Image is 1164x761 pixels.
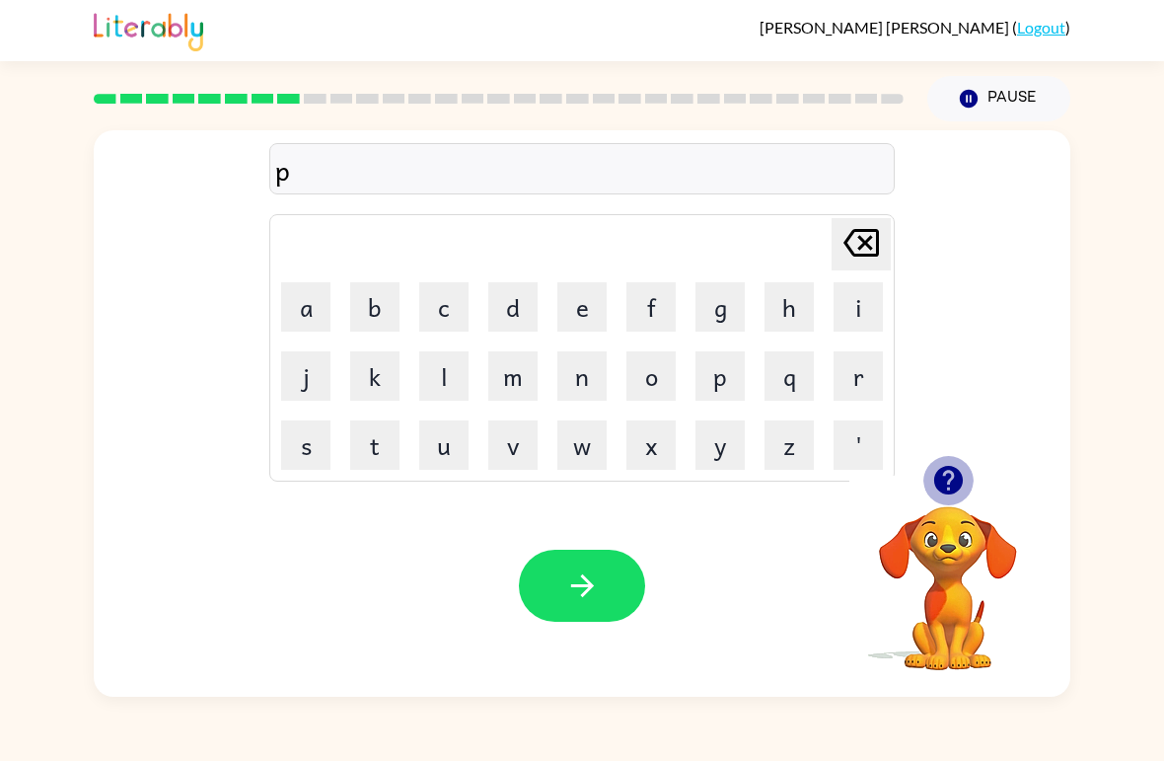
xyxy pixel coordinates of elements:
img: Literably [94,8,203,51]
button: r [834,351,883,401]
button: w [557,420,607,470]
button: h [764,282,814,332]
button: i [834,282,883,332]
button: m [488,351,538,401]
video: Your browser must support playing .mp4 files to use Literably. Please try using another browser. [849,476,1047,673]
button: x [626,420,676,470]
button: g [695,282,745,332]
button: j [281,351,330,401]
button: p [695,351,745,401]
button: Pause [927,76,1070,121]
button: a [281,282,330,332]
span: [PERSON_NAME] [PERSON_NAME] [760,18,1012,37]
button: o [626,351,676,401]
button: v [488,420,538,470]
button: s [281,420,330,470]
button: b [350,282,400,332]
button: c [419,282,469,332]
button: f [626,282,676,332]
button: t [350,420,400,470]
div: ( ) [760,18,1070,37]
div: p [275,149,889,190]
button: n [557,351,607,401]
a: Logout [1017,18,1065,37]
button: ' [834,420,883,470]
button: e [557,282,607,332]
button: q [764,351,814,401]
button: k [350,351,400,401]
button: l [419,351,469,401]
button: y [695,420,745,470]
button: d [488,282,538,332]
button: u [419,420,469,470]
button: z [764,420,814,470]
